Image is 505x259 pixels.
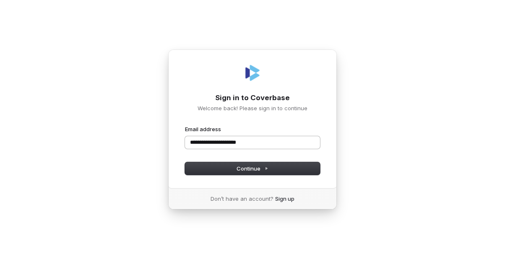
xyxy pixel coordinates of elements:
img: Coverbase [242,63,263,83]
a: Sign up [275,195,294,202]
span: Continue [237,165,268,172]
span: Don’t have an account? [211,195,273,202]
h1: Sign in to Coverbase [185,93,320,103]
label: Email address [185,125,221,133]
button: Continue [185,162,320,175]
p: Welcome back! Please sign in to continue [185,104,320,112]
